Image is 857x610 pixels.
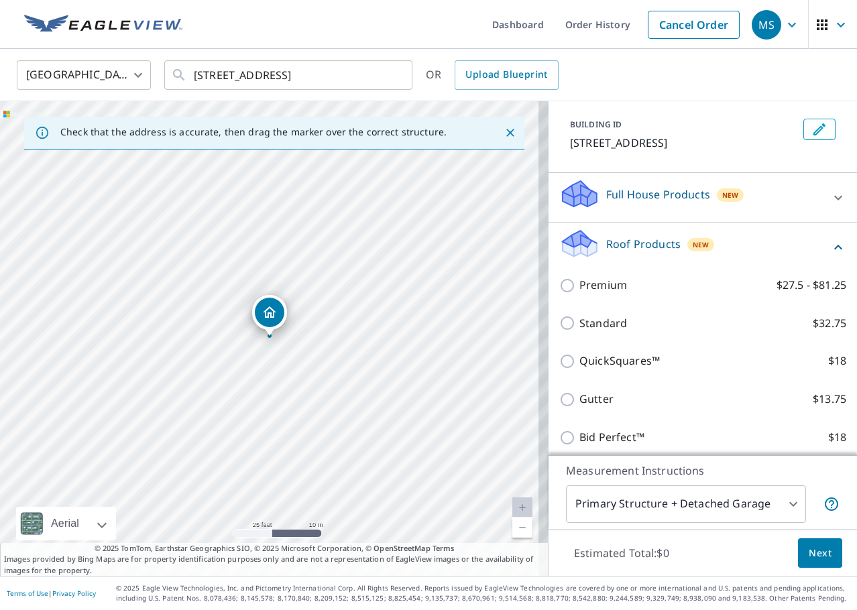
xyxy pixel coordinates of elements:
[579,315,627,332] p: Standard
[606,186,710,202] p: Full House Products
[752,10,781,40] div: MS
[47,507,83,540] div: Aerial
[512,497,532,517] a: Current Level 20, Zoom In Disabled
[813,315,846,332] p: $32.75
[95,543,455,554] span: © 2025 TomTom, Earthstar Geographics SIO, © 2025 Microsoft Corporation, ©
[116,583,850,603] p: © 2025 Eagle View Technologies, Inc. and Pictometry International Corp. All Rights Reserved. Repo...
[563,538,680,568] p: Estimated Total: $0
[426,60,559,90] div: OR
[579,391,614,408] p: Gutter
[502,124,519,141] button: Close
[24,15,182,35] img: EV Logo
[809,545,832,562] span: Next
[570,119,622,130] p: BUILDING ID
[566,485,806,523] div: Primary Structure + Detached Garage
[52,589,96,598] a: Privacy Policy
[579,353,660,369] p: QuickSquares™
[579,429,644,446] p: Bid Perfect™
[803,119,836,140] button: Edit building 1
[559,178,846,217] div: Full House ProductsNew
[433,543,455,553] a: Terms
[570,135,798,151] p: [STREET_ADDRESS]
[194,56,385,94] input: Search by address or latitude-longitude
[828,429,846,446] p: $18
[455,60,558,90] a: Upload Blueprint
[559,228,846,266] div: Roof ProductsNew
[813,391,846,408] p: $13.75
[60,126,447,138] p: Check that the address is accurate, then drag the marker over the correct structure.
[579,277,627,294] p: Premium
[465,66,547,83] span: Upload Blueprint
[693,239,709,250] span: New
[374,543,430,553] a: OpenStreetMap
[798,538,842,568] button: Next
[7,589,96,597] p: |
[252,295,287,337] div: Dropped pin, building 1, Residential property, 2711 Ocean Club Blvd Hollywood, FL 33019
[722,190,739,200] span: New
[777,277,846,294] p: $27.5 - $81.25
[512,517,532,538] a: Current Level 20, Zoom Out
[648,11,740,39] a: Cancel Order
[823,496,840,512] span: Your report will include the primary structure and a detached garage if one exists.
[606,236,681,252] p: Roof Products
[828,353,846,369] p: $18
[566,463,840,479] p: Measurement Instructions
[16,507,116,540] div: Aerial
[7,589,48,598] a: Terms of Use
[17,56,151,94] div: [GEOGRAPHIC_DATA]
